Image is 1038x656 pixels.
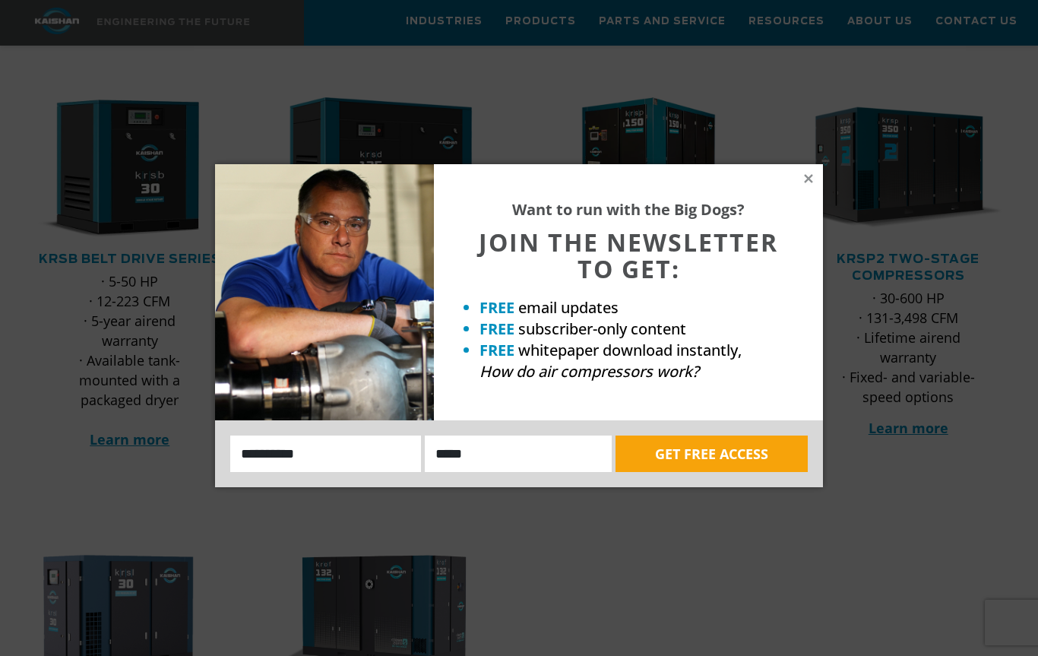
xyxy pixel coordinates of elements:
[479,226,778,285] span: JOIN THE NEWSLETTER TO GET:
[518,318,686,339] span: subscriber-only content
[479,361,699,382] em: How do air compressors work?
[518,340,742,360] span: whitepaper download instantly,
[425,436,612,472] input: Email
[616,436,808,472] button: GET FREE ACCESS
[479,340,514,360] strong: FREE
[802,172,815,185] button: Close
[518,297,619,318] span: email updates
[479,297,514,318] strong: FREE
[479,318,514,339] strong: FREE
[512,199,745,220] strong: Want to run with the Big Dogs?
[230,436,421,472] input: Name:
